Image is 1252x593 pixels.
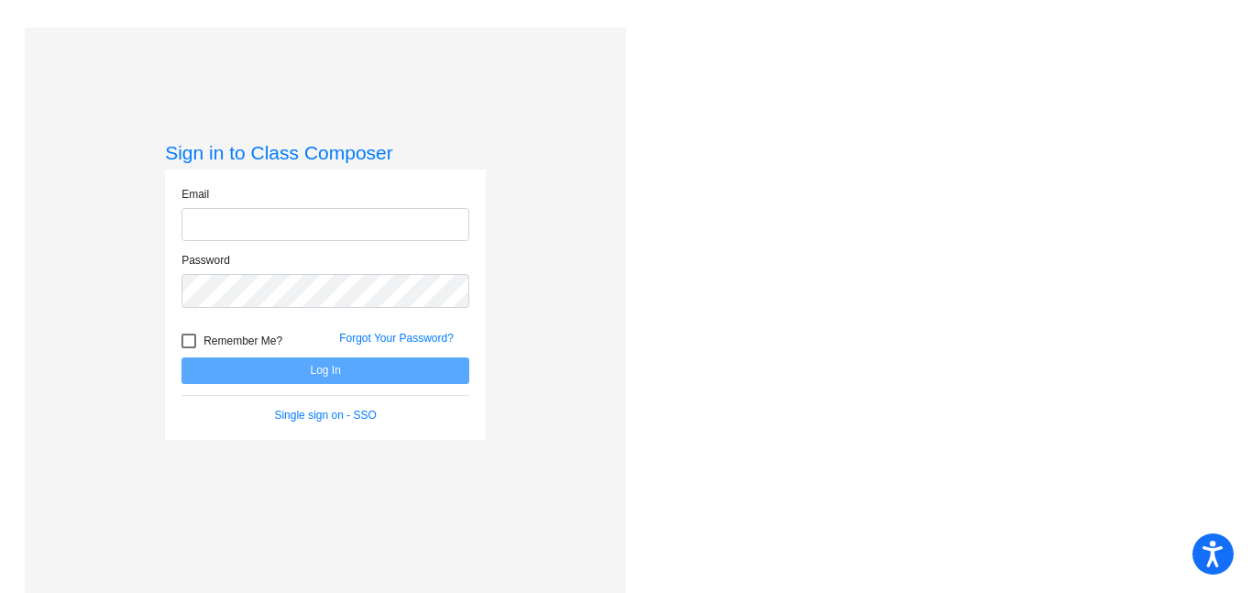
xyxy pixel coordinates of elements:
[165,141,486,164] h3: Sign in to Class Composer
[203,330,282,352] span: Remember Me?
[274,409,376,422] a: Single sign on - SSO
[339,332,454,345] a: Forgot Your Password?
[181,252,230,269] label: Password
[181,357,469,384] button: Log In
[181,186,209,203] label: Email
